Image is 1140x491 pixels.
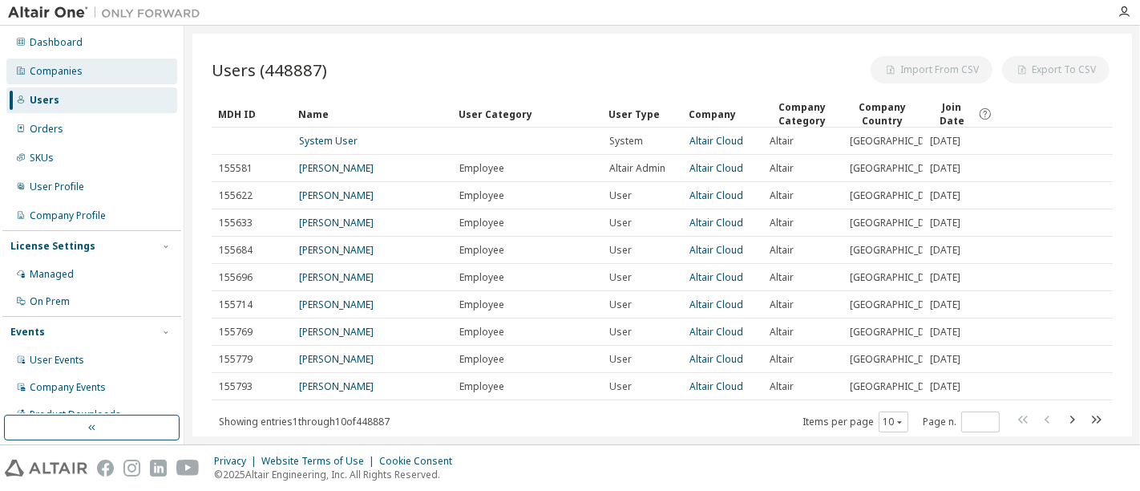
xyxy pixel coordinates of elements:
[850,217,946,229] span: [GEOGRAPHIC_DATA]
[850,244,946,257] span: [GEOGRAPHIC_DATA]
[30,152,54,164] div: SKUs
[609,189,632,202] span: User
[770,244,794,257] span: Altair
[30,209,106,222] div: Company Profile
[299,161,374,175] a: [PERSON_NAME]
[609,135,643,148] span: System
[850,353,946,366] span: [GEOGRAPHIC_DATA]
[8,5,208,21] img: Altair One
[459,101,596,127] div: User Category
[978,107,992,121] svg: Date when the user was first added or directly signed up. If the user was deleted and later re-ad...
[689,379,743,393] a: Altair Cloud
[689,134,743,148] a: Altair Cloud
[930,244,960,257] span: [DATE]
[459,271,504,284] span: Employee
[689,161,743,175] a: Altair Cloud
[459,189,504,202] span: Employee
[689,325,743,339] a: Altair Cloud
[214,468,462,481] p: © 2025 Altair Engineering, Inc. All Rights Reserved.
[930,135,960,148] span: [DATE]
[850,162,946,175] span: [GEOGRAPHIC_DATA]
[689,189,743,202] a: Altair Cloud
[930,189,960,202] span: [DATE]
[299,243,374,257] a: [PERSON_NAME]
[299,216,374,229] a: [PERSON_NAME]
[30,181,84,193] div: User Profile
[299,189,374,202] a: [PERSON_NAME]
[770,162,794,175] span: Altair
[123,460,140,477] img: instagram.svg
[849,100,916,128] div: Company Country
[802,412,908,432] span: Items per page
[930,217,960,229] span: [DATE]
[770,298,794,311] span: Altair
[689,216,743,229] a: Altair Cloud
[299,352,374,366] a: [PERSON_NAME]
[212,59,327,81] span: Users (448887)
[150,460,167,477] img: linkedin.svg
[299,298,374,311] a: [PERSON_NAME]
[770,189,794,202] span: Altair
[219,271,253,284] span: 155696
[459,353,504,366] span: Employee
[459,162,504,175] span: Employee
[30,408,121,421] div: Product Downloads
[609,162,665,175] span: Altair Admin
[261,455,379,468] div: Website Terms of Use
[770,271,794,284] span: Altair
[30,354,84,367] div: User Events
[883,416,904,428] button: 10
[30,381,106,394] div: Company Events
[219,353,253,366] span: 155779
[923,412,1000,432] span: Page n.
[609,271,632,284] span: User
[176,460,200,477] img: youtube.svg
[219,189,253,202] span: 155622
[459,298,504,311] span: Employee
[219,298,253,311] span: 155714
[30,36,83,49] div: Dashboard
[850,298,946,311] span: [GEOGRAPHIC_DATA]
[930,271,960,284] span: [DATE]
[850,135,946,148] span: [GEOGRAPHIC_DATA]
[214,455,261,468] div: Privacy
[10,326,45,339] div: Events
[30,94,59,107] div: Users
[850,380,946,393] span: [GEOGRAPHIC_DATA]
[379,455,462,468] div: Cookie Consent
[930,380,960,393] span: [DATE]
[299,134,358,148] a: System User
[5,460,87,477] img: altair_logo.svg
[218,101,285,127] div: MDH ID
[219,380,253,393] span: 155793
[689,101,756,127] div: Company
[689,298,743,311] a: Altair Cloud
[609,217,632,229] span: User
[30,123,63,136] div: Orders
[219,217,253,229] span: 155633
[459,244,504,257] span: Employee
[1002,56,1110,83] button: Export To CSV
[219,162,253,175] span: 155581
[219,326,253,339] span: 155769
[30,295,70,308] div: On Prem
[871,56,992,83] button: Import From CSV
[459,217,504,229] span: Employee
[219,415,390,428] span: Showing entries 1 through 10 of 448887
[930,326,960,339] span: [DATE]
[609,298,632,311] span: User
[769,100,836,128] div: Company Category
[930,298,960,311] span: [DATE]
[298,101,446,127] div: Name
[10,240,95,253] div: License Settings
[299,270,374,284] a: [PERSON_NAME]
[30,268,74,281] div: Managed
[609,244,632,257] span: User
[459,380,504,393] span: Employee
[930,162,960,175] span: [DATE]
[850,271,946,284] span: [GEOGRAPHIC_DATA]
[30,65,83,78] div: Companies
[689,270,743,284] a: Altair Cloud
[930,353,960,366] span: [DATE]
[609,353,632,366] span: User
